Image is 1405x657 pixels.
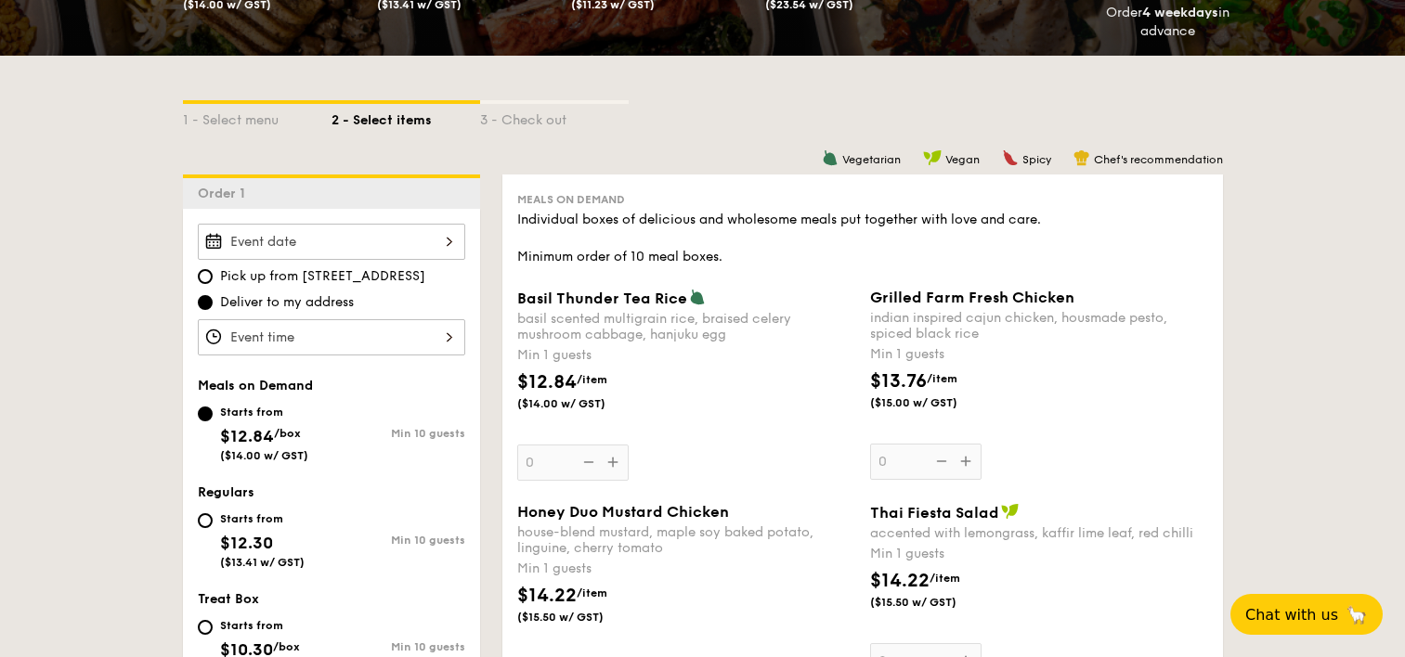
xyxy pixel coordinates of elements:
span: ($14.00 w/ GST) [220,449,308,462]
input: Starts from$12.84/box($14.00 w/ GST)Min 10 guests [198,406,213,421]
span: Deliver to my address [220,293,354,312]
span: ($15.50 w/ GST) [870,595,996,610]
span: ($15.00 w/ GST) [870,395,996,410]
div: Min 1 guests [517,346,855,365]
span: $14.22 [517,585,577,607]
span: Vegetarian [842,153,901,166]
img: icon-vegetarian.fe4039eb.svg [689,289,706,305]
div: house-blend mustard, maple soy baked potato, linguine, cherry tomato [517,524,855,556]
span: Treat Box [198,591,259,607]
span: Meals on Demand [198,378,313,393]
span: $12.30 [220,533,273,553]
div: Min 1 guests [870,545,1208,563]
strong: 4 weekdays [1142,5,1218,20]
span: $13.76 [870,370,927,393]
button: Chat with us🦙 [1230,594,1383,635]
img: icon-vegan.f8ff3823.svg [923,149,942,166]
span: 🦙 [1346,604,1368,625]
span: Thai Fiesta Salad [870,504,999,522]
div: Starts from [220,618,304,633]
div: Individual boxes of delicious and wholesome meals put together with love and care. Minimum order ... [517,211,1208,266]
span: Meals on Demand [517,193,625,206]
img: icon-vegan.f8ff3823.svg [1001,503,1020,520]
div: accented with lemongrass, kaffir lime leaf, red chilli [870,525,1208,541]
div: 1 - Select menu [183,104,332,130]
span: $14.22 [870,570,930,592]
div: Min 10 guests [332,534,465,547]
span: $12.84 [517,371,577,393]
span: /box [274,427,301,440]
span: Order 1 [198,186,253,201]
span: Grilled Farm Fresh Chicken [870,289,1074,306]
span: Chef's recommendation [1094,153,1223,166]
input: Event time [198,319,465,355]
span: ($15.50 w/ GST) [517,610,644,625]
span: Basil Thunder Tea Rice [517,290,687,307]
span: /item [577,373,607,386]
div: Order in advance [1106,4,1230,41]
input: Starts from$10.30/box($11.23 w/ GST)Min 10 guests [198,620,213,635]
span: Spicy [1022,153,1051,166]
div: Min 10 guests [332,640,465,653]
input: Deliver to my address [198,295,213,310]
div: Min 10 guests [332,427,465,440]
img: icon-spicy.37a8142b.svg [1002,149,1019,166]
span: /item [577,586,607,599]
span: $12.84 [220,426,274,446]
span: Regulars [198,484,254,500]
input: Event date [198,224,465,260]
span: /item [930,572,960,585]
span: Honey Duo Mustard Chicken [517,503,729,521]
span: /item [927,372,957,385]
input: Pick up from [STREET_ADDRESS] [198,269,213,284]
span: /box [273,640,300,653]
div: Min 1 guests [870,345,1208,364]
span: Pick up from [STREET_ADDRESS] [220,267,425,286]
div: basil scented multigrain rice, braised celery mushroom cabbage, hanjuku egg [517,311,855,342]
div: Starts from [220,405,308,419]
input: Starts from$12.30($13.41 w/ GST)Min 10 guests [198,513,213,528]
span: ($13.41 w/ GST) [220,556,305,569]
img: icon-vegetarian.fe4039eb.svg [822,149,839,166]
div: indian inspired cajun chicken, housmade pesto, spiced black rice [870,310,1208,341]
span: Vegan [945,153,980,166]
span: ($14.00 w/ GST) [517,396,644,411]
div: 2 - Select items [332,104,480,130]
div: 3 - Check out [480,104,629,130]
div: Starts from [220,511,305,526]
span: Chat with us [1245,606,1338,624]
img: icon-chef-hat.a58ddaea.svg [1073,149,1090,166]
div: Min 1 guests [517,560,855,578]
